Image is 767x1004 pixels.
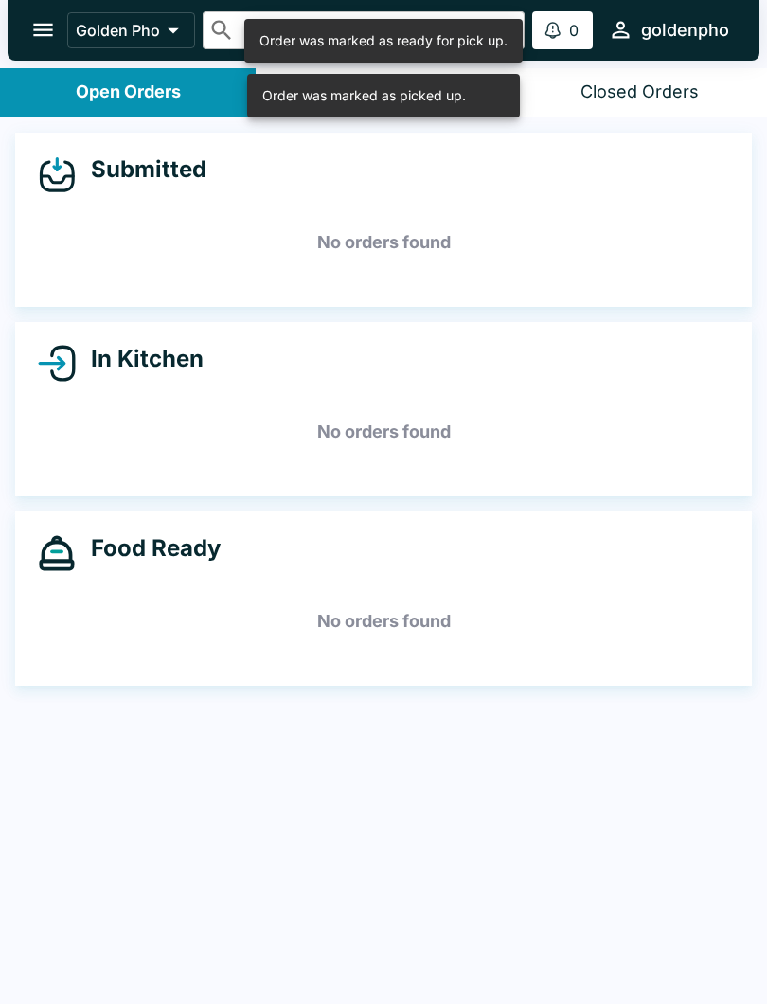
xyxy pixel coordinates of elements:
h4: Submitted [76,155,206,184]
button: Golden Pho [67,12,195,48]
div: Open Orders [76,81,181,103]
h5: No orders found [38,587,729,655]
div: goldenpho [641,19,729,42]
p: Golden Pho [76,21,160,40]
button: goldenpho [600,9,737,50]
h4: Food Ready [76,534,221,563]
p: 0 [569,21,579,40]
div: Order was marked as picked up. [262,80,466,112]
button: open drawer [19,6,67,54]
div: Order was marked as ready for pick up. [259,25,508,57]
h4: In Kitchen [76,345,204,373]
h5: No orders found [38,398,729,466]
input: Search orders by name or phone number [242,17,516,44]
h5: No orders found [38,208,729,277]
div: Closed Orders [580,81,699,103]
